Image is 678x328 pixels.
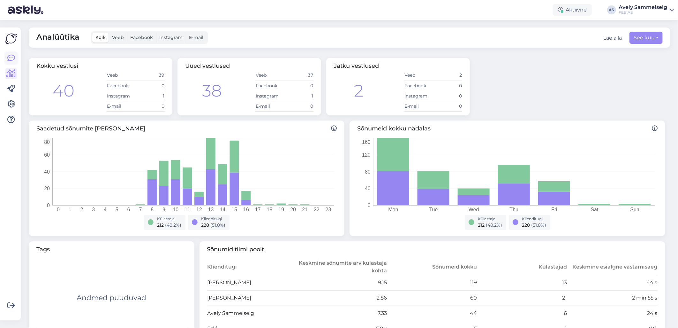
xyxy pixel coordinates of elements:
td: 2.86 [297,290,387,306]
span: ( 51.8 %) [211,222,226,228]
th: Sõnumeid kokku [387,259,477,275]
button: Lae alla [603,34,622,42]
span: 228 [522,222,530,228]
td: 0 [284,101,313,111]
td: Veeb [404,70,433,81]
tspan: 0 [47,202,50,208]
td: 0 [284,81,313,91]
span: Kokku vestlusi [36,62,78,69]
tspan: 2 [80,207,83,212]
tspan: 5 [116,207,118,212]
tspan: Fri [551,207,557,212]
div: Aktiivne [553,4,592,16]
tspan: 60 [44,152,50,158]
tspan: 7 [139,207,142,212]
td: Facebook [107,81,136,91]
td: Instagram [107,91,136,101]
td: 44 s [568,275,658,290]
tspan: 14 [220,207,226,212]
td: 0 [136,81,165,91]
td: 2 [433,70,462,81]
td: Avely Sammelselg [207,306,297,321]
span: Jätku vestlused [334,62,379,69]
div: 38 [202,78,222,103]
td: E-mail [255,101,284,111]
tspan: 15 [231,207,237,212]
tspan: 11 [185,207,190,212]
td: 0 [433,101,462,111]
div: Avely Sammelselg [619,5,667,10]
div: 40 [53,78,74,103]
td: [PERSON_NAME] [207,290,297,306]
tspan: 0 [57,207,60,212]
tspan: Wed [469,207,479,212]
div: Külastaja [478,216,502,222]
span: Tags [36,245,187,254]
span: 212 [157,222,164,228]
tspan: Sun [630,207,639,212]
tspan: 19 [279,207,284,212]
td: E-mail [404,101,433,111]
td: 37 [284,70,313,81]
tspan: 23 [326,207,331,212]
tspan: 80 [44,139,50,144]
div: Klienditugi [522,216,546,222]
td: 24 s [568,306,658,321]
td: 0 [136,101,165,111]
tspan: 80 [365,169,371,174]
tspan: 18 [267,207,273,212]
tspan: 8 [151,207,154,212]
th: Klienditugi [207,259,297,275]
td: Veeb [255,70,284,81]
td: Instagram [404,91,433,101]
tspan: 4 [104,207,107,212]
tspan: 20 [290,207,296,212]
td: 7.33 [297,306,387,321]
th: Keskmine sõnumite arv külastaja kohta [297,259,387,275]
div: Klienditugi [201,216,226,222]
span: 212 [478,222,485,228]
td: 21 [477,290,567,306]
tspan: 160 [362,139,371,144]
td: 6 [477,306,567,321]
span: 228 [201,222,209,228]
span: Analüütika [36,31,79,44]
span: Veeb [112,35,124,40]
tspan: Tue [429,207,438,212]
span: Sõnumeid kokku nädalas [357,124,658,133]
tspan: Mon [388,207,398,212]
td: 1 [136,91,165,101]
tspan: Sat [591,207,599,212]
td: 2 min 55 s [568,290,658,306]
td: Facebook [255,81,284,91]
tspan: 120 [362,152,371,158]
tspan: 1 [69,207,72,212]
tspan: 9 [162,207,165,212]
span: Kõik [95,35,106,40]
tspan: 10 [173,207,178,212]
span: Saadetud sõnumite [PERSON_NAME] [36,124,337,133]
tspan: 21 [302,207,308,212]
td: Facebook [404,81,433,91]
td: 44 [387,306,477,321]
td: Instagram [255,91,284,101]
td: 1 [284,91,313,101]
span: Instagram [159,35,183,40]
tspan: 12 [196,207,202,212]
tspan: 40 [44,169,50,174]
span: E-mail [189,35,203,40]
td: 60 [387,290,477,306]
span: ( 48.2 %) [486,222,502,228]
div: FEB AS [619,10,667,15]
th: Keskmine esialgne vastamisaeg [568,259,658,275]
td: 39 [136,70,165,81]
td: Veeb [107,70,136,81]
td: E-mail [107,101,136,111]
td: [PERSON_NAME] [207,275,297,290]
span: Sõnumid tiimi poolt [207,245,658,254]
span: Facebook [130,35,153,40]
div: AS [607,5,616,14]
td: 13 [477,275,567,290]
td: 9.15 [297,275,387,290]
